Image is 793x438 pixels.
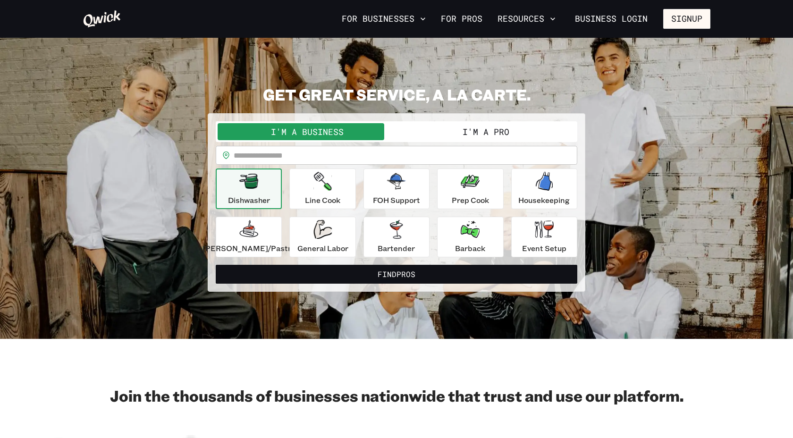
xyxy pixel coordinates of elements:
p: Housekeeping [518,194,570,206]
button: General Labor [289,217,355,257]
p: Prep Cook [452,194,489,206]
p: Bartender [378,243,415,254]
h2: GET GREAT SERVICE, A LA CARTE. [208,85,585,104]
p: General Labor [297,243,348,254]
button: I'm a Pro [396,123,575,140]
button: For Businesses [338,11,430,27]
h2: Join the thousands of businesses nationwide that trust and use our platform. [83,386,710,405]
a: For Pros [437,11,486,27]
button: I'm a Business [218,123,396,140]
button: FindPros [216,265,577,284]
button: Housekeeping [511,168,577,209]
button: Event Setup [511,217,577,257]
button: Dishwasher [216,168,282,209]
button: Barback [437,217,503,257]
p: FOH Support [373,194,420,206]
button: Line Cook [289,168,355,209]
button: Signup [663,9,710,29]
p: Dishwasher [228,194,270,206]
a: Business Login [567,9,656,29]
p: Barback [455,243,485,254]
button: Bartender [363,217,430,257]
button: [PERSON_NAME]/Pastry [216,217,282,257]
button: Prep Cook [437,168,503,209]
p: Line Cook [305,194,340,206]
p: [PERSON_NAME]/Pastry [202,243,295,254]
button: Resources [494,11,559,27]
button: FOH Support [363,168,430,209]
p: Event Setup [522,243,566,254]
